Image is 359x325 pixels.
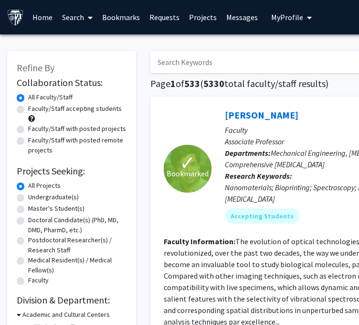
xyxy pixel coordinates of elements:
[28,0,57,34] a: Home
[22,310,110,320] h3: Academic and Cultural Centers
[7,9,24,26] img: Johns Hopkins University Logo
[167,168,209,179] span: Bookmarked
[271,12,303,22] span: My Profile
[28,181,61,191] label: All Projects
[28,235,127,255] label: Postdoctoral Researcher(s) / Research Staff
[28,192,79,202] label: Undergraduate(s)
[179,158,196,168] span: ✓
[184,0,222,34] a: Projects
[28,204,84,214] label: Master's Student(s)
[222,0,263,34] a: Messages
[225,109,298,121] a: [PERSON_NAME]
[17,165,127,177] h2: Projects Seeking:
[203,77,224,89] span: 5330
[225,171,292,181] b: Research Keywords:
[225,208,299,224] mat-chip: Accepting Students
[28,255,127,275] label: Medical Resident(s) / Medical Fellow(s)
[28,124,126,134] label: Faculty/Staff with posted projects
[17,62,54,74] span: Refine By
[17,294,127,306] h2: Division & Department:
[145,0,184,34] a: Requests
[28,135,127,155] label: Faculty/Staff with posted remote projects
[97,0,145,34] a: Bookmarks
[28,215,127,235] label: Doctoral Candidate(s) (PhD, MD, DMD, PharmD, etc.)
[17,77,127,88] h2: Collaboration Status:
[164,237,235,246] b: Faculty Information:
[225,148,271,158] b: Departments:
[28,92,73,102] label: All Faculty/Staff
[170,77,176,89] span: 1
[28,275,49,285] label: Faculty
[184,77,200,89] span: 533
[7,282,41,318] iframe: Chat
[28,104,122,114] label: Faculty/Staff accepting students
[57,0,97,34] a: Search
